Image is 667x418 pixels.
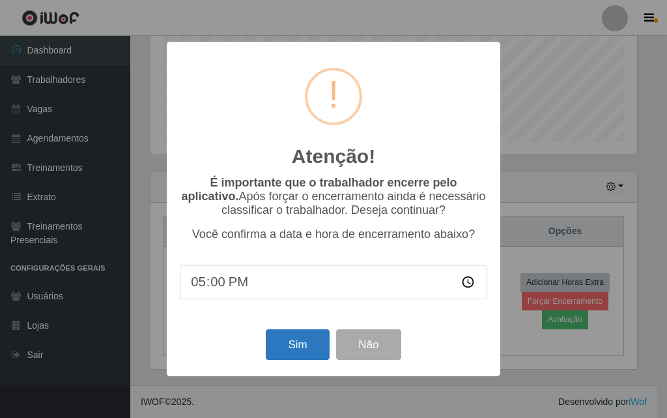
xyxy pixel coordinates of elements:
[336,329,401,360] button: Não
[292,145,375,168] h2: Atenção!
[180,228,487,241] p: Você confirma a data e hora de encerramento abaixo?
[266,329,329,360] button: Sim
[181,176,457,203] b: É importante que o trabalhador encerre pelo aplicativo.
[180,176,487,217] p: Após forçar o encerramento ainda é necessário classificar o trabalhador. Deseja continuar?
